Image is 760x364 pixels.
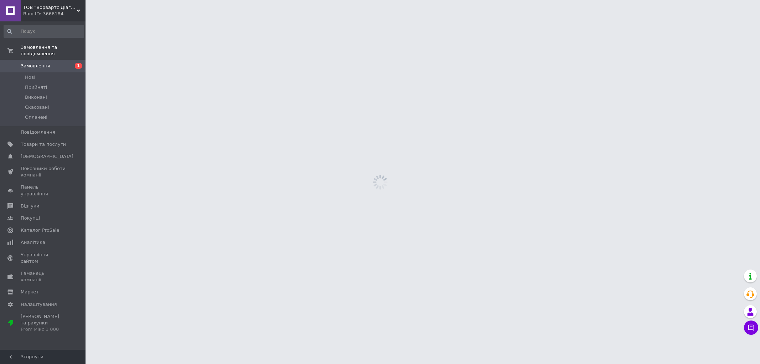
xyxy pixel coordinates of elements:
[25,94,47,101] span: Виконані
[75,63,82,69] span: 1
[21,153,73,160] span: [DEMOGRAPHIC_DATA]
[21,239,45,246] span: Аналітика
[21,227,59,234] span: Каталог ProSale
[21,165,66,178] span: Показники роботи компанії
[23,4,77,11] span: ТОВ "Ворвартс Діагностик"
[21,215,40,221] span: Покупці
[21,270,66,283] span: Гаманець компанії
[21,184,66,197] span: Панель управління
[25,104,49,111] span: Скасовані
[21,313,66,333] span: [PERSON_NAME] та рахунки
[25,114,47,121] span: Оплачені
[744,321,758,335] button: Чат з покупцем
[21,129,55,135] span: Повідомлення
[25,74,35,81] span: Нові
[21,252,66,265] span: Управління сайтом
[4,25,84,38] input: Пошук
[21,326,66,333] div: Prom мікс 1 000
[21,141,66,148] span: Товари та послуги
[21,301,57,308] span: Налаштування
[21,203,39,209] span: Відгуки
[21,44,86,57] span: Замовлення та повідомлення
[21,63,50,69] span: Замовлення
[23,11,86,17] div: Ваш ID: 3666184
[25,84,47,91] span: Прийняті
[21,289,39,295] span: Маркет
